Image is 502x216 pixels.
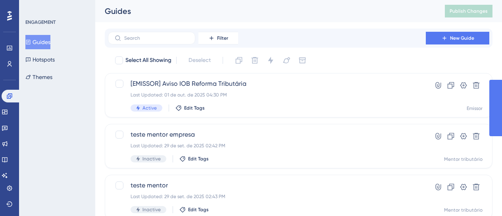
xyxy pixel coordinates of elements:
[25,35,50,49] button: Guides
[105,6,425,17] div: Guides
[131,181,403,190] span: teste mentor
[188,206,209,213] span: Edit Tags
[450,35,474,41] span: New Guide
[142,206,161,213] span: Inactive
[131,79,403,89] span: [EMISSOR] Aviso IOB Reforma Tributária
[450,8,488,14] span: Publish Changes
[444,207,483,213] div: Mentor tributário
[131,143,403,149] div: Last Updated: 29 de set. de 2025 02:42 PM
[188,156,209,162] span: Edit Tags
[426,32,489,44] button: New Guide
[142,156,161,162] span: Inactive
[25,70,52,84] button: Themes
[131,92,403,98] div: Last Updated: 01 de out. de 2025 04:30 PM
[179,156,209,162] button: Edit Tags
[217,35,228,41] span: Filter
[25,52,55,67] button: Hotspots
[181,53,218,67] button: Deselect
[175,105,205,111] button: Edit Tags
[444,156,483,162] div: Mentor tributário
[179,206,209,213] button: Edit Tags
[124,35,188,41] input: Search
[469,185,492,208] iframe: UserGuiding AI Assistant Launcher
[188,56,211,65] span: Deselect
[445,5,492,17] button: Publish Changes
[131,130,403,139] span: teste mentor empresa
[131,193,403,200] div: Last Updated: 29 de set. de 2025 02:43 PM
[184,105,205,111] span: Edit Tags
[142,105,157,111] span: Active
[467,105,483,112] div: Emissor
[125,56,171,65] span: Select All Showing
[198,32,238,44] button: Filter
[25,19,56,25] div: ENGAGEMENT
